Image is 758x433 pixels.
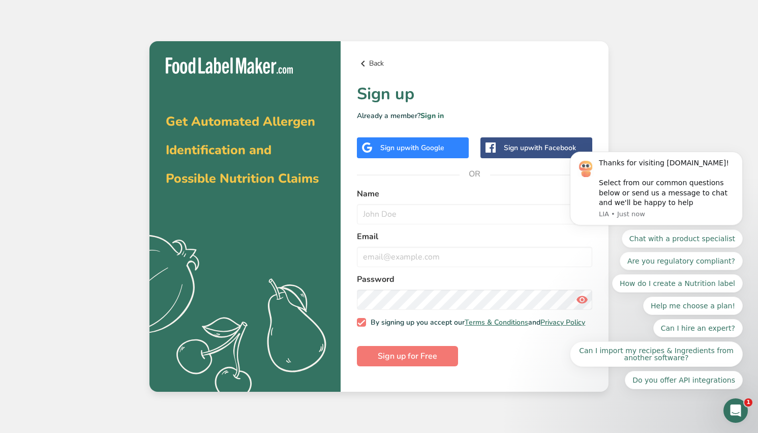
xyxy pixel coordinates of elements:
[378,350,437,362] span: Sign up for Free
[357,57,592,70] a: Back
[357,204,592,224] input: John Doe
[420,111,444,121] a: Sign in
[460,159,490,189] span: OR
[366,318,586,327] span: By signing up you accept our and
[357,188,592,200] label: Name
[465,317,528,327] a: Terms & Conditions
[166,113,319,187] span: Get Automated Allergen Identification and Possible Nutrition Claims
[504,142,576,153] div: Sign up
[528,143,576,153] span: with Facebook
[405,143,444,153] span: with Google
[357,346,458,366] button: Sign up for Free
[357,230,592,243] label: Email
[357,247,592,267] input: email@example.com
[380,142,444,153] div: Sign up
[723,398,748,423] iframe: Intercom live chat
[166,57,293,74] img: Food Label Maker
[357,273,592,285] label: Password
[357,110,592,121] p: Already a member?
[357,82,592,106] h1: Sign up
[540,317,585,327] a: Privacy Policy
[744,398,752,407] span: 1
